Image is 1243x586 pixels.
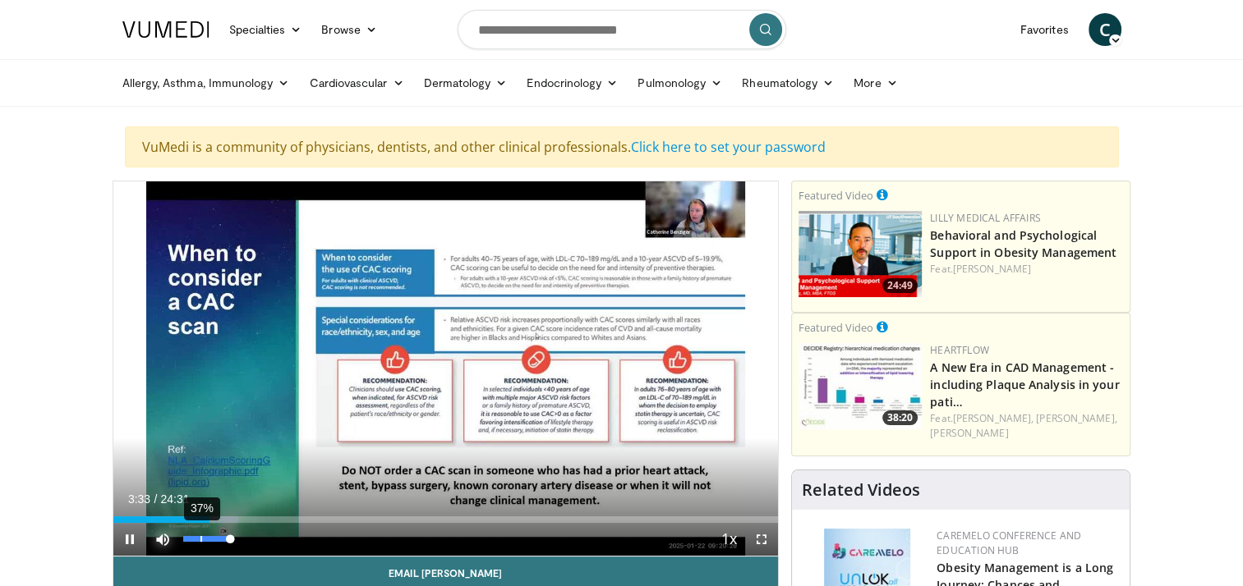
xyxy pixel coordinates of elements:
[125,126,1119,167] div: VuMedi is a community of physicians, dentists, and other clinical professionals.
[799,211,922,297] img: ba3304f6-7838-4e41-9c0f-2e31ebde6754.png.150x105_q85_crop-smart_upscale.png
[458,10,786,49] input: Search topics, interventions
[712,523,745,556] button: Playback Rate
[299,66,413,99] a: Cardiovascular
[844,66,907,99] a: More
[219,13,312,46] a: Specialties
[154,492,158,506] span: /
[930,411,1123,441] div: Feat.
[799,188,873,203] small: Featured Video
[802,480,920,500] h4: Related Videos
[113,181,779,556] video-js: Video Player
[799,211,922,297] a: 24:49
[930,343,989,357] a: Heartflow
[146,523,179,556] button: Mute
[930,426,1008,440] a: [PERSON_NAME]
[183,536,230,542] div: Volume Level
[882,278,918,293] span: 24:49
[113,516,779,523] div: Progress Bar
[631,138,826,156] a: Click here to set your password
[113,66,300,99] a: Allergy, Asthma, Immunology
[628,66,732,99] a: Pulmonology
[160,492,189,506] span: 24:31
[122,21,209,38] img: VuMedi Logo
[732,66,844,99] a: Rheumatology
[1036,411,1116,425] a: [PERSON_NAME],
[937,529,1081,557] a: CaReMeLO Conference and Education Hub
[799,343,922,429] a: 38:20
[311,13,387,46] a: Browse
[953,411,1034,425] a: [PERSON_NAME],
[799,343,922,429] img: 738d0e2d-290f-4d89-8861-908fb8b721dc.150x105_q85_crop-smart_upscale.jpg
[882,410,918,425] span: 38:20
[930,359,1119,410] a: A New Era in CAD Management - including Plaque Analysis in your pati…
[745,523,778,556] button: Fullscreen
[1089,13,1121,46] a: C
[930,227,1116,260] a: Behavioral and Psychological Support in Obesity Management
[414,66,518,99] a: Dermatology
[128,492,150,506] span: 3:33
[930,262,1123,277] div: Feat.
[953,262,1031,276] a: [PERSON_NAME]
[799,320,873,335] small: Featured Video
[930,211,1041,225] a: Lilly Medical Affairs
[1011,13,1079,46] a: Favorites
[113,523,146,556] button: Pause
[517,66,628,99] a: Endocrinology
